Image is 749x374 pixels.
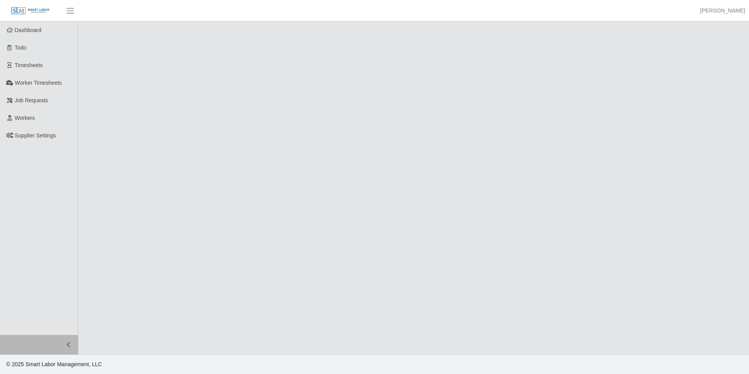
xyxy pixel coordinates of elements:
[15,80,62,86] span: Worker Timesheets
[15,97,48,103] span: Job Requests
[15,115,35,121] span: Workers
[11,7,50,15] img: SLM Logo
[700,7,745,15] a: [PERSON_NAME]
[15,27,42,33] span: Dashboard
[15,132,56,139] span: Supplier Settings
[6,361,102,367] span: © 2025 Smart Labor Management, LLC
[15,62,43,68] span: Timesheets
[15,45,27,51] span: Todo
